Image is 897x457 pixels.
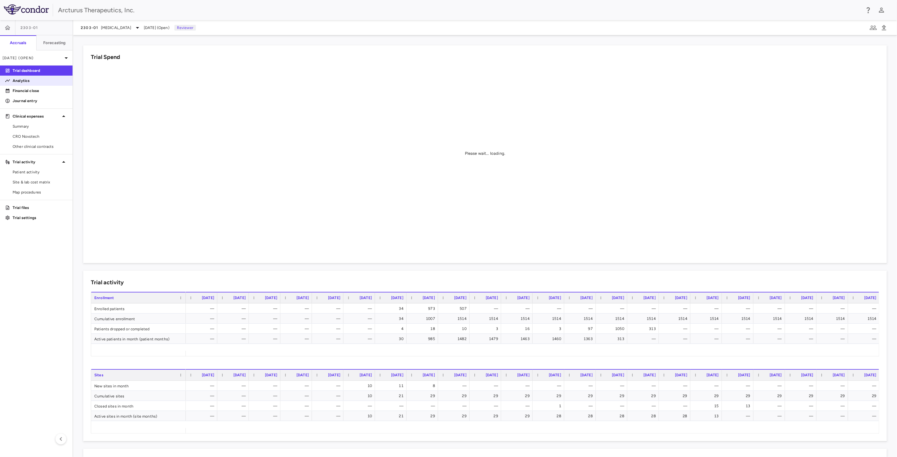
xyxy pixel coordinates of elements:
div: — [759,411,782,421]
div: — [791,401,813,411]
span: [DATE] [549,373,561,377]
div: 1514 [444,314,466,324]
div: 29 [412,391,435,401]
div: 29 [444,411,466,421]
div: 1514 [601,314,624,324]
div: 29 [728,391,750,401]
div: 3 [538,324,561,334]
div: — [759,324,782,334]
span: Enrollment [94,296,114,300]
div: — [349,401,372,411]
p: [DATE] (Open) [3,55,62,61]
div: — [318,334,340,344]
span: [DATE] [360,296,372,300]
span: [DATE] [580,296,593,300]
div: 13 [728,401,750,411]
div: — [854,411,876,421]
div: — [255,334,277,344]
div: — [759,304,782,314]
span: [DATE] [391,373,403,377]
div: 10 [349,391,372,401]
div: 29 [665,391,687,401]
span: [DATE] [643,373,656,377]
div: 10 [349,381,372,391]
div: — [286,334,309,344]
div: — [759,334,782,344]
div: 1050 [601,324,624,334]
div: 1514 [759,314,782,324]
div: — [318,381,340,391]
div: 29 [601,391,624,401]
div: Closed sites in month [91,401,186,411]
div: Enrolled patients [91,304,186,313]
div: 8 [412,381,435,391]
div: — [475,401,498,411]
div: — [286,411,309,421]
div: — [191,401,214,411]
div: 1514 [507,314,530,324]
div: — [822,401,845,411]
div: 29 [791,391,813,401]
span: [DATE] [675,373,687,377]
div: — [854,401,876,411]
div: — [223,324,246,334]
div: — [444,381,466,391]
div: 30 [381,334,403,344]
div: — [349,314,372,324]
div: Active patients in month (patient months) [91,334,186,344]
span: CRO Novotech [13,134,67,139]
div: — [696,381,719,391]
div: 1514 [854,314,876,324]
div: — [791,334,813,344]
div: — [728,411,750,421]
div: — [696,334,719,344]
p: Financial close [13,88,67,94]
div: — [412,401,435,411]
div: — [444,401,466,411]
div: — [822,324,845,334]
div: — [318,411,340,421]
div: — [822,381,845,391]
span: [DATE] [770,373,782,377]
div: — [665,304,687,314]
div: — [633,381,656,391]
div: New sites in month [91,381,186,390]
div: — [223,411,246,421]
div: 3 [475,324,498,334]
div: — [349,334,372,344]
div: 313 [601,334,624,344]
div: — [191,304,214,314]
p: Clinical expenses [13,113,60,119]
div: 29 [759,391,782,401]
div: — [255,401,277,411]
p: Analytics [13,78,67,84]
div: 507 [444,304,466,314]
div: — [191,381,214,391]
span: [DATE] [517,373,530,377]
div: — [570,381,593,391]
div: 1460 [538,334,561,344]
span: Sites [94,373,103,377]
div: — [728,324,750,334]
div: — [791,304,813,314]
span: Patient activity [13,169,67,175]
span: [DATE] [706,373,719,377]
div: — [318,304,340,314]
div: — [791,411,813,421]
span: [DATE] [423,373,435,377]
div: Cumulative enrollment [91,314,186,323]
h6: Accruals [10,40,26,46]
div: — [475,304,498,314]
div: 15 [696,401,719,411]
span: [DATE] [833,373,845,377]
h6: Forecasting [43,40,66,46]
span: [DATE] [833,296,845,300]
span: [DATE] [454,296,466,300]
div: 29 [854,391,876,401]
div: — [854,324,876,334]
div: 10 [349,411,372,421]
p: Journal entry [13,98,67,104]
div: 34 [381,314,403,324]
div: 1514 [475,314,498,324]
div: 16 [507,324,530,334]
